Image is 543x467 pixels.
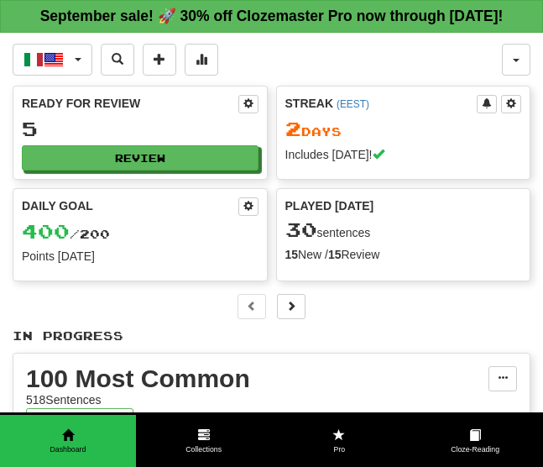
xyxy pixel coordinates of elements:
button: Add sentence to collection [143,44,176,76]
span: Pro [272,444,408,455]
div: 518 Sentences [26,391,488,408]
div: New / Review [285,246,522,263]
strong: 15 [328,248,342,261]
button: More stats [185,44,218,76]
strong: September sale! 🚀 30% off Clozemaster Pro now through [DATE]! [40,8,504,24]
span: 30 [285,218,317,241]
div: 5 [22,118,258,139]
strong: 15 [285,248,299,261]
a: (EEST) [337,98,369,110]
p: In Progress [13,328,530,344]
div: sentences [285,219,522,241]
div: Day s [285,118,522,140]
button: Search sentences [101,44,134,76]
button: Most Common Words [26,408,133,427]
button: Review [22,145,258,171]
div: Ready for Review [22,95,238,112]
span: / 200 [22,227,110,241]
span: Cloze-Reading [407,444,543,455]
div: Daily Goal [22,197,238,216]
div: Streak [285,95,478,112]
div: Includes [DATE]! [285,146,522,163]
div: Points [DATE] [22,248,258,265]
span: 400 [22,219,70,243]
span: 2 [285,117,301,140]
span: Collections [136,444,272,455]
span: Played [DATE] [285,197,374,214]
div: 100 Most Common [26,366,488,391]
